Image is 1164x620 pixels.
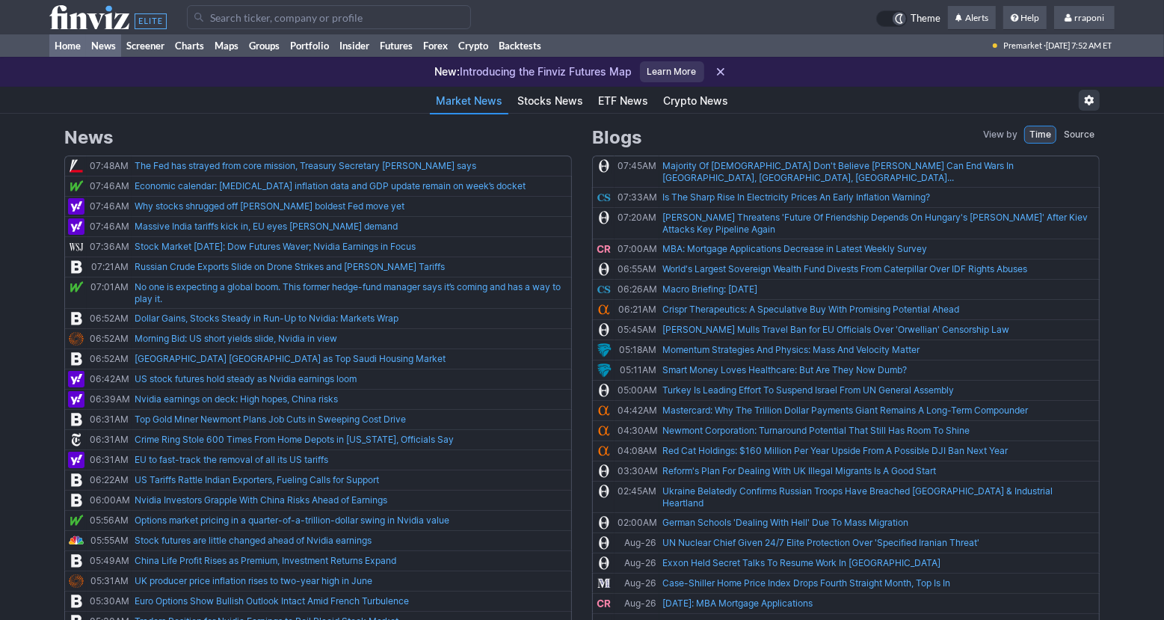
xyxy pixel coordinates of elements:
[135,279,568,305] a: No one is expecting a global boom. This former hedge-fund manager says it’s coming and has a way ...
[615,360,659,380] td: 05:11AM
[1003,6,1047,30] a: Help
[87,389,132,409] td: 06:39AM
[334,34,375,57] a: Insider
[87,156,132,176] td: 07:48AM
[87,328,132,349] td: 06:52AM
[1003,34,1046,57] span: Premarket ·
[615,239,659,259] td: 07:00AM
[657,88,734,114] a: Crypto News
[49,34,86,57] a: Home
[615,279,659,299] td: 06:26AM
[615,400,659,420] td: 04:42AM
[615,340,659,360] td: 05:18AM
[615,461,659,481] td: 03:30AM
[187,5,471,29] input: Search
[135,391,338,405] a: Nvidia earnings on deck: High hopes, China risks
[615,420,659,441] td: 04:30AM
[87,470,132,490] td: 06:22AM
[662,189,930,203] a: Is The Sharp Rise In Electricity Prices An Early Inflation Warning?
[135,432,454,446] a: Crime Ring Stole 600 Times From Home Depots in [US_STATE], Officials Say
[418,34,453,57] a: Forex
[135,492,387,506] a: Nvidia Investors Grapple With China Risks Ahead of Earnings
[511,88,589,114] a: Stocks News
[615,380,659,400] td: 05:00AM
[662,483,1096,509] a: Ukraine Belatedly Confirms Russian Troops Have Breached [GEOGRAPHIC_DATA] & Industrial Heartland
[435,64,632,79] p: Introducing the Finviz Futures Map
[453,34,493,57] a: Crypto
[135,532,372,547] a: Stock futures are little changed ahead of Nvidia earnings
[592,88,654,114] a: ETF News
[615,299,659,319] td: 06:21AM
[170,34,209,57] a: Charts
[87,510,132,530] td: 05:56AM
[615,156,659,187] td: 07:45AM
[662,281,757,295] a: Macro Briefing: [DATE]
[87,369,132,389] td: 06:42AM
[662,342,920,356] a: Momentum Strategies And Physics: Mass And Velocity Matter
[135,310,398,325] a: Dollar Gains, Stocks Steady in Run-Up to Nvidia: Markets Wrap
[640,61,704,82] a: Learn More
[435,65,461,78] span: New:
[135,411,406,426] a: Top Gold Miner Newmont Plans Job Cuts in Sweeping Cost Drive
[135,593,409,607] a: Euro Options Show Bullish Outlook Intact Amid French Turbulence
[135,259,445,273] a: Russian Crude Exports Slide on Drone Strikes and [PERSON_NAME] Tariffs
[662,322,1009,336] a: [PERSON_NAME] Mulls Travel Ban for EU Officials Over 'Orwellian' Censorship Law
[87,530,132,550] td: 05:55AM
[1024,126,1056,144] a: Time
[948,6,996,30] a: Alerts
[662,241,927,255] a: MBA: Mortgage Applications Decrease in Latest Weekly Survey
[615,207,659,239] td: 07:20AM
[615,259,659,279] td: 06:55AM
[493,34,546,57] a: Backtests
[87,349,132,369] td: 06:52AM
[662,382,954,396] a: Turkey Is Leading Effort To Suspend Israel From UN General Assembly
[135,158,476,172] a: The Fed has strayed from core mission, Treasury Secretary [PERSON_NAME] says
[87,196,132,216] td: 07:46AM
[87,449,132,470] td: 06:31AM
[135,351,446,365] a: [GEOGRAPHIC_DATA] [GEOGRAPHIC_DATA] as Top Saudi Housing Market
[87,571,132,591] td: 05:31AM
[662,463,936,477] a: Reform's Plan For Dealing With UK Illegal Migrants Is A Good Start
[87,176,132,196] td: 07:46AM
[87,277,132,308] td: 07:01AM
[662,301,959,316] a: Crispr Therapeutics: A Speculative Buy With Promising Potential Ahead
[86,34,121,57] a: News
[662,535,979,549] a: UN Nuclear Chief Given 24/7 Elite Protection Over 'Specified Iranian Threat'
[662,595,813,610] a: [DATE]: MBA Mortgage Applications
[135,553,396,567] a: China Life Profit Rises as Premium, Investment Returns Expand
[64,126,113,148] span: News
[375,34,418,57] a: Futures
[1054,6,1115,30] a: rraponi
[615,593,659,613] td: Aug-26
[662,158,1096,184] a: Majority Of [DEMOGRAPHIC_DATA] Don't Believe [PERSON_NAME] Can End Wars In [GEOGRAPHIC_DATA], [GE...
[662,575,950,589] a: Case-Shiller Home Price Index Drops Fourth Straight Month, Top Is In
[1074,12,1104,23] span: rraponi
[1046,34,1112,57] span: [DATE] 7:52 AM ET
[135,371,357,385] a: US stock futures hold steady as Nvidia earnings loom
[615,573,659,593] td: Aug-26
[615,319,659,340] td: 05:45AM
[615,512,659,532] td: 02:00AM
[135,239,416,253] a: Stock Market [DATE]: Dow Futures Waver; Nvidia Earnings in Focus
[87,591,132,611] td: 05:30AM
[1059,126,1100,144] a: Source
[662,362,907,376] a: Smart Money Loves Healthcare: But Are They Now Dumb?
[135,331,337,345] a: Morning Bid: US short yields slide, Nvidia in view
[662,515,908,529] a: German Schools 'Dealing With Hell' Due To Mass Migration
[662,443,1008,457] a: Red Cat Holdings: $160 Million Per Year Upside From A Possible DJI Ban Next Year
[135,573,372,587] a: UK producer price inflation rises to two-year high in June
[87,236,132,257] td: 07:36AM
[135,452,328,466] a: EU to fast-track the removal of all its US tariffs
[662,402,1028,417] a: Mastercard: Why The Trillion Dollar Payments Giant Remains A Long-Term Compounder
[135,178,526,192] a: Economic calendar: [MEDICAL_DATA] inflation data and GDP update remain on week’s docket
[662,555,940,569] a: Exxon Held Secret Talks To Resume Work In [GEOGRAPHIC_DATA]
[244,34,285,57] a: Groups
[662,209,1096,236] a: [PERSON_NAME] Threatens 'Future Of Friendship Depends On Hungary's [PERSON_NAME]' After Kiev Atta...
[592,126,641,150] span: Blogs
[615,187,659,207] td: 07:33AM
[662,261,1027,275] a: World's Largest Sovereign Wealth Fund Divests From Caterpillar Over IDF Rights Abuses
[121,34,170,57] a: Screener
[135,472,379,486] a: US Tariffs Rattle Indian Exporters, Fueling Calls for Support
[615,553,659,573] td: Aug-26
[87,550,132,571] td: 05:49AM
